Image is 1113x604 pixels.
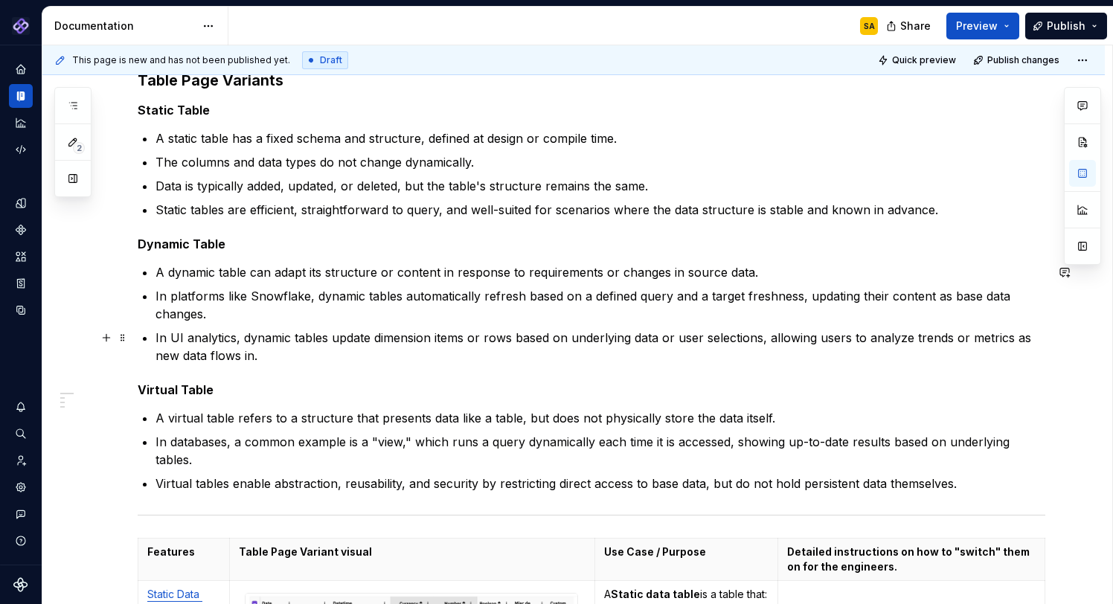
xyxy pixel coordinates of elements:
div: SA [864,20,875,32]
a: Assets [9,245,33,269]
a: Settings [9,475,33,499]
svg: Supernova Logo [13,577,28,592]
h5: Dynamic Table [138,237,1045,251]
a: Home [9,57,33,81]
span: Draft [320,54,342,66]
p: In UI analytics, dynamic tables update dimension items or rows based on underlying data or user s... [155,329,1045,364]
button: Publish [1025,13,1107,39]
p: Use Case / Purpose [604,544,769,559]
a: Code automation [9,138,33,161]
span: 2 [73,142,85,154]
button: Notifications [9,395,33,419]
button: Preview [946,13,1019,39]
button: Quick preview [873,50,963,71]
p: In databases, a common example is a "view," which runs a query dynamically each time it is access... [155,433,1045,469]
button: Share [879,13,940,39]
p: Detailed instructions on how to "switch" them on for the engineers. [787,544,1036,574]
button: Search ⌘K [9,422,33,446]
p: A is a table that: [604,587,769,602]
span: Publish changes [987,54,1059,66]
div: Documentation [54,19,195,33]
h3: Table Page Variants [138,70,1045,91]
span: This page is new and has not been published yet. [72,54,290,66]
p: A static table has a fixed schema and structure, defined at design or compile time. [155,129,1045,147]
p: In platforms like Snowflake, dynamic tables automatically refresh based on a defined query and a ... [155,287,1045,323]
a: Data sources [9,298,33,322]
a: Invite team [9,449,33,472]
p: Virtual tables enable abstraction, reusability, and security by restricting direct access to base... [155,475,1045,492]
a: Documentation [9,84,33,108]
a: Components [9,218,33,242]
button: Contact support [9,502,33,526]
p: The columns and data types do not change dynamically. [155,153,1045,171]
span: Publish [1047,19,1085,33]
p: Table Page Variant visual [239,544,586,559]
strong: Static data table [611,588,700,600]
h5: Virtual Table [138,382,1045,397]
p: A virtual table refers to a structure that presents data like a table, but does not physically st... [155,409,1045,427]
span: Quick preview [892,54,956,66]
h5: Static Table [138,103,1045,118]
span: Share [900,19,931,33]
span: Preview [956,19,998,33]
a: Analytics [9,111,33,135]
p: Features [147,544,220,559]
img: 2ea59a0b-fef9-4013-8350-748cea000017.png [12,17,30,35]
p: Static tables are efficient, straightforward to query, and well-suited for scenarios where the da... [155,201,1045,219]
a: Storybook stories [9,272,33,295]
p: Data is typically added, updated, or deleted, but the table's structure remains the same. [155,177,1045,195]
p: A dynamic table can adapt its structure or content in response to requirements or changes in sour... [155,263,1045,281]
button: Publish changes [969,50,1066,71]
a: Design tokens [9,191,33,215]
